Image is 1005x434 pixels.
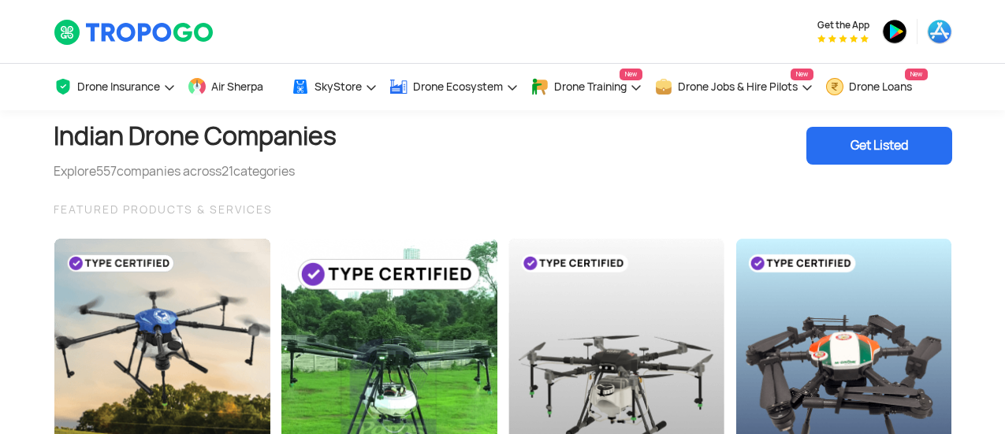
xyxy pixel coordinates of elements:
[530,64,642,110] a: Drone TrainingNew
[620,69,642,80] span: New
[554,80,627,93] span: Drone Training
[54,162,337,181] div: Explore companies across categories
[882,19,907,44] img: ic_playstore.png
[849,80,912,93] span: Drone Loans
[678,80,798,93] span: Drone Jobs & Hire Pilots
[315,80,362,93] span: SkyStore
[389,64,519,110] a: Drone Ecosystem
[806,127,952,165] div: Get Listed
[927,19,952,44] img: ic_appstore.png
[817,35,869,43] img: App Raking
[221,163,233,180] span: 21
[188,64,279,110] a: Air Sherpa
[654,64,813,110] a: Drone Jobs & Hire PilotsNew
[54,19,215,46] img: TropoGo Logo
[817,19,869,32] span: Get the App
[96,163,117,180] span: 557
[291,64,378,110] a: SkyStore
[54,200,952,219] div: FEATURED PRODUCTS & SERVICES
[905,69,928,80] span: New
[54,64,176,110] a: Drone Insurance
[791,69,813,80] span: New
[825,64,928,110] a: Drone LoansNew
[77,80,160,93] span: Drone Insurance
[211,80,263,93] span: Air Sherpa
[413,80,503,93] span: Drone Ecosystem
[54,110,337,162] h1: Indian Drone Companies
